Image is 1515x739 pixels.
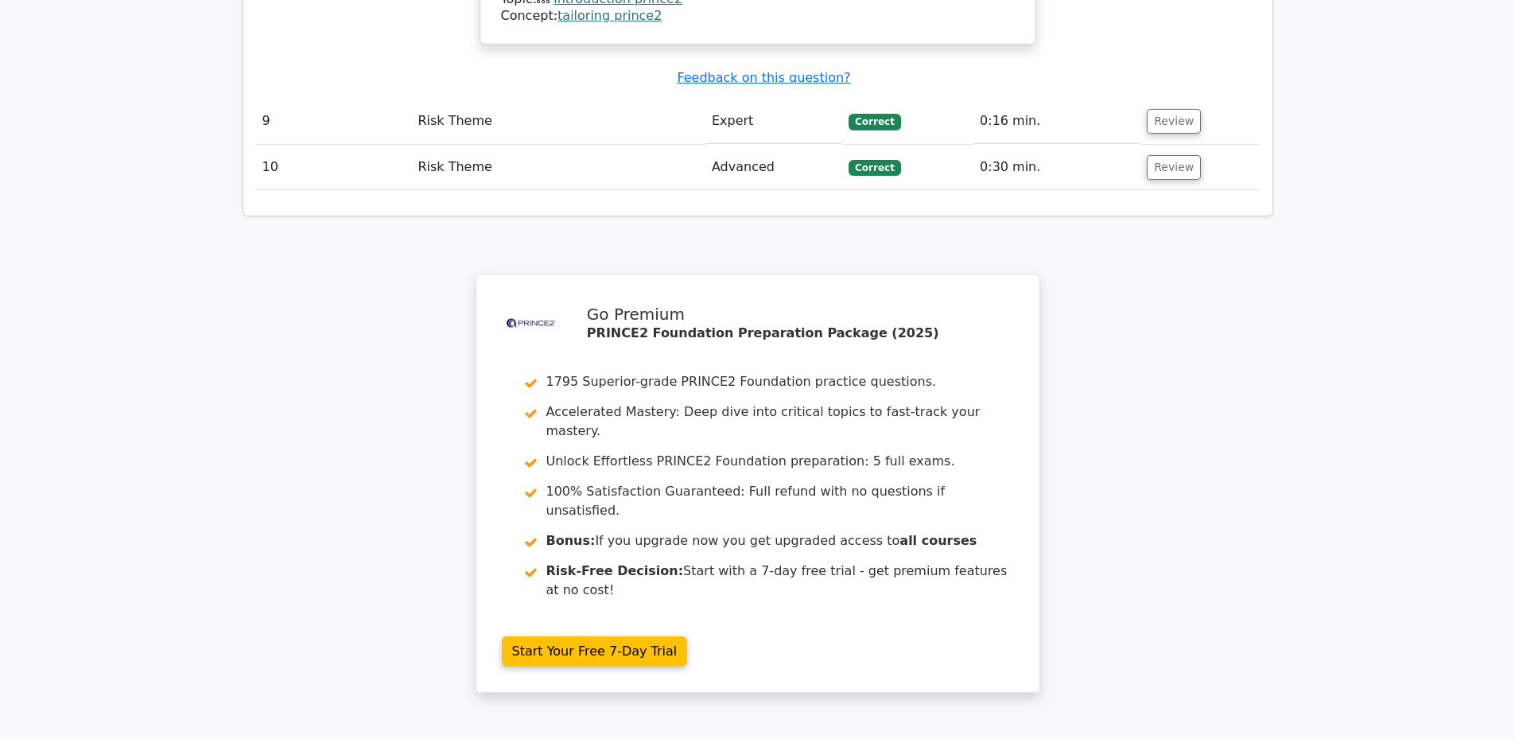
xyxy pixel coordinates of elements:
[501,8,1015,25] div: Concept:
[849,114,900,130] span: Correct
[557,8,662,23] a: tailoring prince2
[502,636,688,667] a: Start Your Free 7-Day Trial
[411,145,705,190] td: Risk Theme
[973,145,1140,190] td: 0:30 min.
[1147,155,1201,180] button: Review
[256,99,412,144] td: 9
[1147,109,1201,134] button: Review
[677,70,850,85] a: Feedback on this question?
[411,99,705,144] td: Risk Theme
[705,99,842,144] td: Expert
[256,145,412,190] td: 10
[705,145,842,190] td: Advanced
[973,99,1140,144] td: 0:16 min.
[849,160,900,176] span: Correct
